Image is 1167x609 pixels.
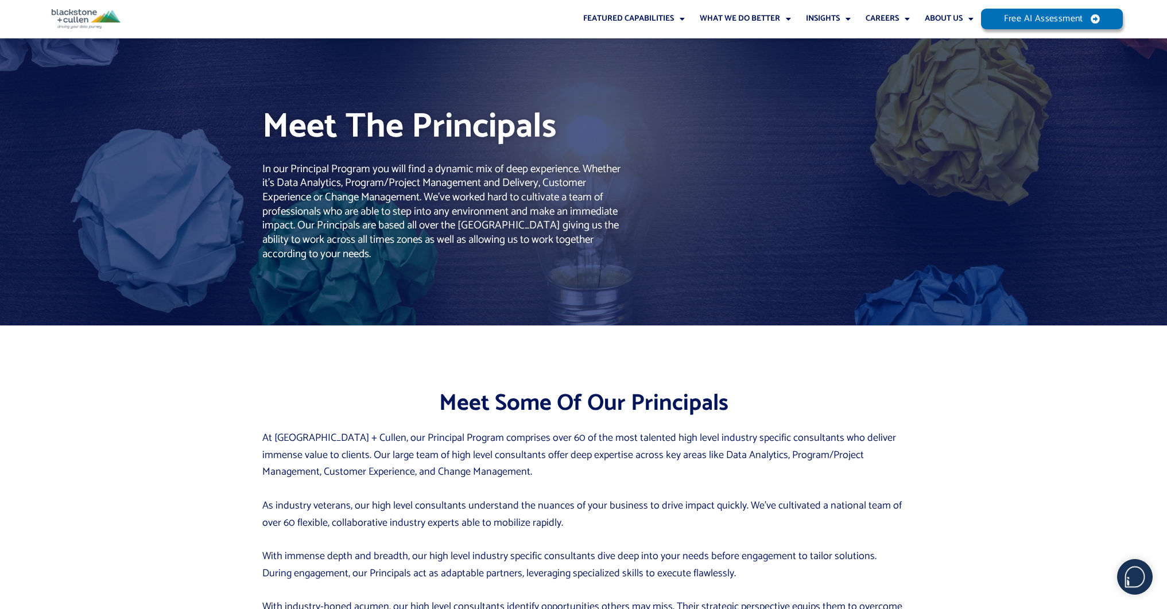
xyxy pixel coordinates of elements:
[262,498,905,532] p: As industry veterans, our high level consultants understand the nuances of your business to drive...
[1004,14,1083,24] span: Free AI Assessment
[1118,560,1152,594] img: users%2F5SSOSaKfQqXq3cFEnIZRYMEs4ra2%2Fmedia%2Fimages%2F-Bulle%20blanche%20sans%20fond%20%2B%20ma...
[262,389,905,418] h2: Meet Some Of Our Principals
[262,162,622,262] h2: In our Principal Program you will find a dynamic mix of deep experience. Whether it’s Data Analyt...
[262,103,583,151] h1: Meet The Principals
[262,430,905,481] p: At [GEOGRAPHIC_DATA] + Cullen, our Principal Program comprises over 60 of the most talented high ...
[262,548,905,582] p: With immense depth and breadth, our high level industry specific consultants dive deep into your ...
[981,9,1123,29] a: Free AI Assessment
